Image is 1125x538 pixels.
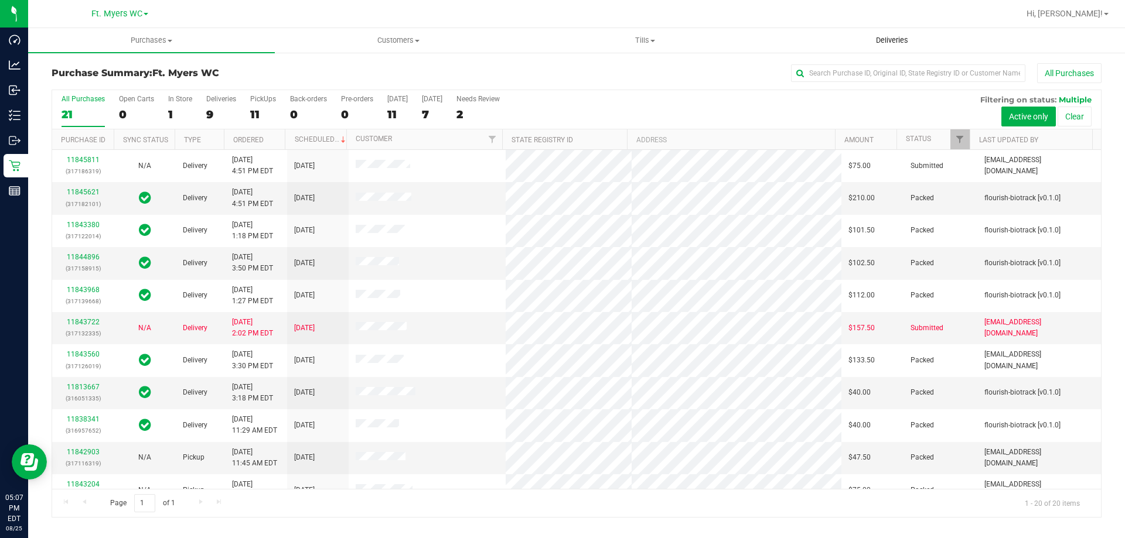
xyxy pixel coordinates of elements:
[984,193,1061,204] span: flourish-biotrack [v0.1.0]
[59,361,107,372] p: (317126019)
[984,479,1094,501] span: [EMAIL_ADDRESS][DOMAIN_NAME]
[848,225,875,236] span: $101.50
[232,349,273,371] span: [DATE] 3:30 PM EDT
[119,108,154,121] div: 0
[28,35,275,46] span: Purchases
[232,220,273,242] span: [DATE] 1:18 PM EDT
[848,420,871,431] span: $40.00
[138,160,151,172] button: N/A
[67,221,100,229] a: 11843380
[980,95,1056,104] span: Filtering on status:
[67,286,100,294] a: 11843968
[422,108,442,121] div: 7
[911,258,934,269] span: Packed
[979,136,1038,144] a: Last Updated By
[521,28,768,53] a: Tills
[183,420,207,431] span: Delivery
[911,290,934,301] span: Packed
[848,452,871,463] span: $47.50
[911,193,934,204] span: Packed
[791,64,1025,82] input: Search Purchase ID, Original ID, State Registry ID or Customer Name...
[232,252,273,274] span: [DATE] 3:50 PM EDT
[294,193,315,204] span: [DATE]
[183,323,207,334] span: Delivery
[769,28,1015,53] a: Deliveries
[123,136,168,144] a: Sync Status
[294,160,315,172] span: [DATE]
[139,352,151,368] span: In Sync
[294,323,315,334] span: [DATE]
[848,290,875,301] span: $112.00
[290,95,327,103] div: Back-orders
[290,108,327,121] div: 0
[67,253,100,261] a: 11844896
[59,263,107,274] p: (317158915)
[59,231,107,242] p: (317122014)
[911,420,934,431] span: Packed
[138,323,151,334] button: N/A
[5,492,23,524] p: 05:07 PM EDT
[183,258,207,269] span: Delivery
[9,185,21,197] inline-svg: Reports
[911,452,934,463] span: Packed
[59,425,107,436] p: (316957652)
[59,458,107,469] p: (317116319)
[183,387,207,398] span: Delivery
[91,9,142,19] span: Ft. Myers WC
[911,485,934,496] span: Packed
[911,160,943,172] span: Submitted
[848,160,871,172] span: $75.00
[848,387,871,398] span: $40.00
[138,485,151,496] button: N/A
[233,136,264,144] a: Ordered
[138,453,151,461] span: Not Applicable
[206,95,236,103] div: Deliveries
[152,67,219,78] span: Ft. Myers WC
[62,108,105,121] div: 21
[341,95,373,103] div: Pre-orders
[59,296,107,307] p: (317139668)
[232,479,277,501] span: [DATE] 11:52 AM EDT
[1001,107,1056,126] button: Active only
[984,317,1094,339] span: [EMAIL_ADDRESS][DOMAIN_NAME]
[232,447,277,469] span: [DATE] 11:45 AM EDT
[387,95,408,103] div: [DATE]
[356,135,392,143] a: Customer
[9,34,21,46] inline-svg: Dashboard
[52,68,401,78] h3: Purchase Summary:
[183,355,207,366] span: Delivery
[183,290,207,301] span: Delivery
[9,84,21,96] inline-svg: Inbound
[183,485,204,496] span: Pickup
[984,447,1094,469] span: [EMAIL_ADDRESS][DOMAIN_NAME]
[9,160,21,172] inline-svg: Retail
[9,59,21,71] inline-svg: Analytics
[911,225,934,236] span: Packed
[294,420,315,431] span: [DATE]
[512,136,573,144] a: State Registry ID
[911,323,943,334] span: Submitted
[984,387,1061,398] span: flourish-biotrack [v0.1.0]
[422,95,442,103] div: [DATE]
[232,187,273,209] span: [DATE] 4:51 PM EDT
[67,448,100,456] a: 11842903
[62,95,105,103] div: All Purchases
[250,108,276,121] div: 11
[59,393,107,404] p: (316051335)
[138,486,151,494] span: Not Applicable
[61,136,105,144] a: Purchase ID
[848,485,871,496] span: $75.00
[522,35,768,46] span: Tills
[59,328,107,339] p: (317132335)
[844,136,874,144] a: Amount
[294,485,315,496] span: [DATE]
[9,109,21,121] inline-svg: Inventory
[984,349,1094,371] span: [EMAIL_ADDRESS][DOMAIN_NAME]
[295,135,348,143] a: Scheduled
[456,108,500,121] div: 2
[984,258,1061,269] span: flourish-biotrack [v0.1.0]
[294,452,315,463] span: [DATE]
[483,129,502,149] a: Filter
[984,290,1061,301] span: flourish-biotrack [v0.1.0]
[232,155,273,177] span: [DATE] 4:51 PM EDT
